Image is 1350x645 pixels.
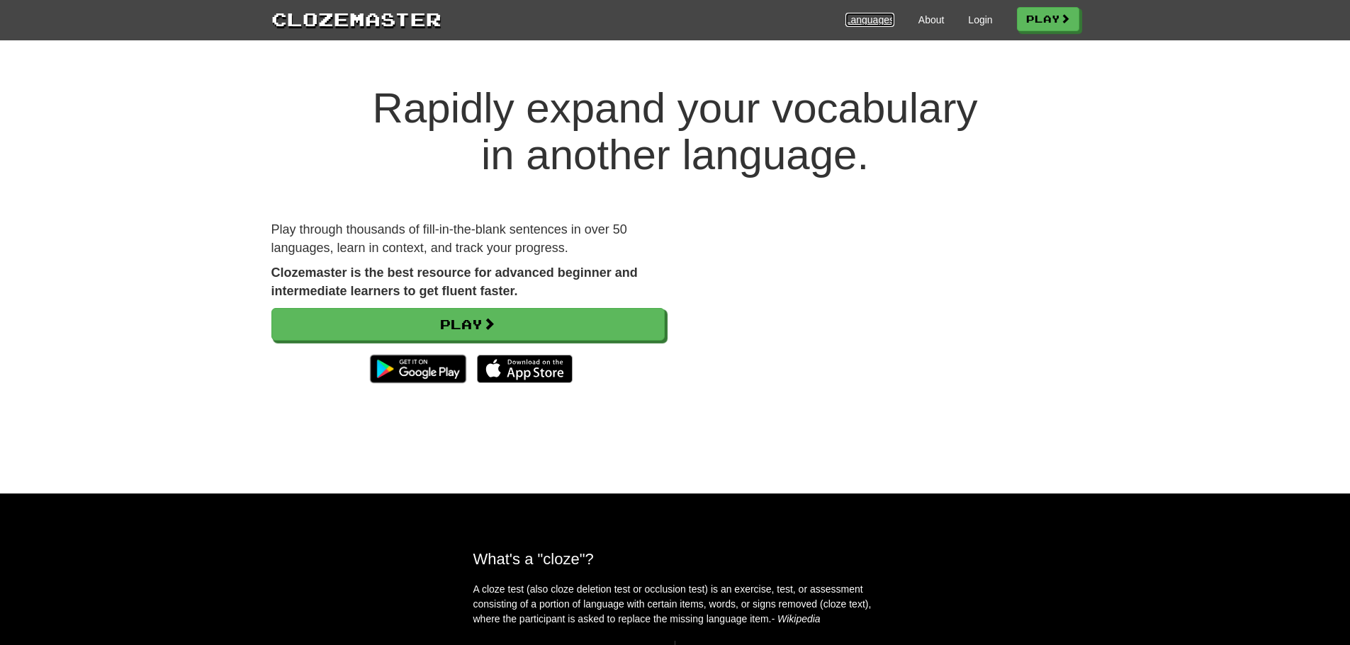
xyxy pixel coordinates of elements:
em: - Wikipedia [772,613,821,624]
a: Play [1017,7,1079,31]
a: Play [271,308,665,341]
a: Clozemaster [271,6,441,32]
a: About [918,13,945,27]
strong: Clozemaster is the best resource for advanced beginner and intermediate learners to get fluent fa... [271,266,638,298]
h2: What's a "cloze"? [473,550,877,568]
a: Login [968,13,992,27]
p: A cloze test (also cloze deletion test or occlusion test) is an exercise, test, or assessment con... [473,582,877,627]
img: Get it on Google Play [363,348,473,390]
p: Play through thousands of fill-in-the-blank sentences in over 50 languages, learn in context, and... [271,221,665,257]
img: Download_on_the_App_Store_Badge_US-UK_135x40-25178aeef6eb6b83b96f5f2d004eda3bffbb37122de64afbaef7... [477,355,573,383]
a: Languages [845,13,894,27]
